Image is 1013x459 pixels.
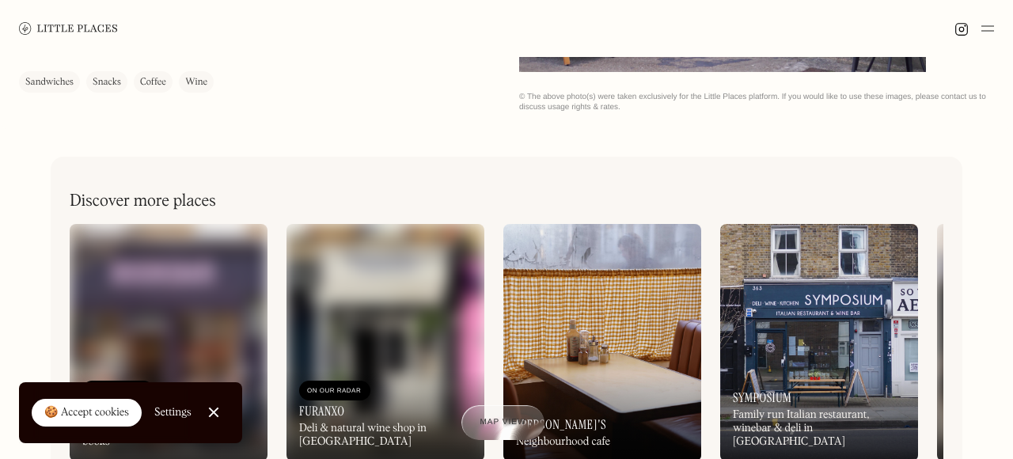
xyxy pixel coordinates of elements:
[70,192,216,211] h2: Discover more places
[25,75,74,91] div: Sandwiches
[154,407,192,418] div: Settings
[733,408,905,448] div: Family run Italian restaurant, winebar & deli in [GEOGRAPHIC_DATA]
[140,75,166,91] div: Coffee
[154,395,192,431] a: Settings
[93,75,121,91] div: Snacks
[299,422,472,449] div: Deli & natural wine shop in [GEOGRAPHIC_DATA]
[299,404,344,419] h3: Furanxo
[32,399,142,427] a: 🍪 Accept cookies
[480,418,526,427] span: Map view
[44,405,129,421] div: 🍪 Accept cookies
[516,417,606,432] h3: [PERSON_NAME]'s
[461,405,545,440] a: Map view
[733,390,791,405] h3: Symposium
[307,383,362,399] div: On Our Radar
[519,92,994,112] div: © The above photo(s) were taken exclusively for the Little Places platform. If you would like to ...
[213,412,214,413] div: Close Cookie Popup
[198,396,230,428] a: Close Cookie Popup
[185,75,207,91] div: Wine
[516,435,610,449] div: Neighbourhood cafe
